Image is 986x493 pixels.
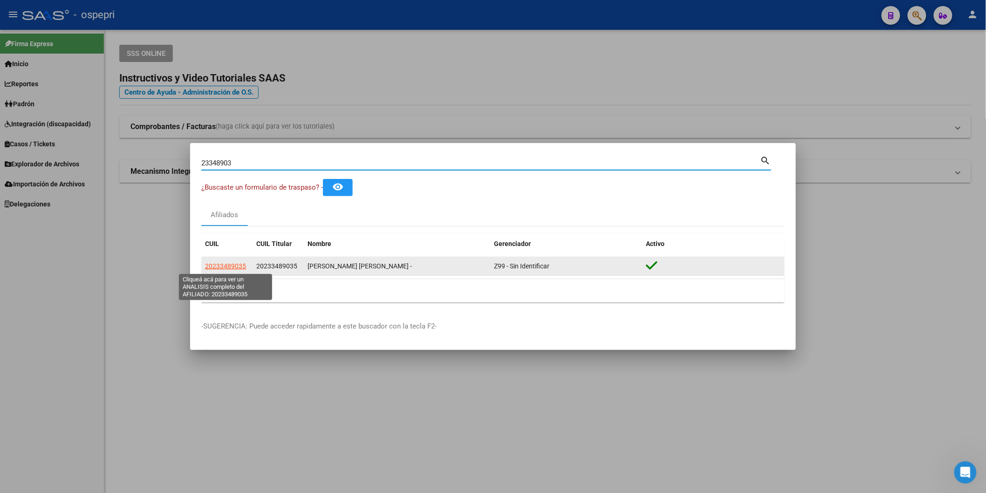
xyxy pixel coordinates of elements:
span: ¿Buscaste un formulario de traspaso? - [201,183,323,192]
div: Afiliados [211,210,239,220]
div: [PERSON_NAME] [PERSON_NAME] - [308,261,486,272]
span: Activo [646,240,664,247]
datatable-header-cell: CUIL [201,234,253,254]
datatable-header-cell: Gerenciador [490,234,642,254]
span: Z99 - Sin Identificar [494,262,549,270]
span: Gerenciador [494,240,531,247]
mat-icon: search [760,154,771,165]
span: Nombre [308,240,331,247]
p: -SUGERENCIA: Puede acceder rapidamente a este buscador con la tecla F2- [201,321,785,332]
span: CUIL [205,240,219,247]
datatable-header-cell: Activo [642,234,785,254]
div: 1 total [201,279,785,302]
datatable-header-cell: Nombre [304,234,490,254]
datatable-header-cell: CUIL Titular [253,234,304,254]
span: 20233489035 [256,262,297,270]
mat-icon: remove_red_eye [332,181,343,192]
span: CUIL Titular [256,240,292,247]
span: 20233489035 [205,262,246,270]
iframe: Intercom live chat [954,461,977,484]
